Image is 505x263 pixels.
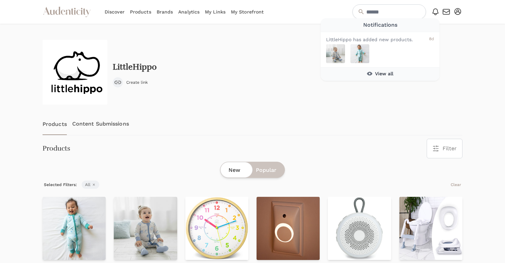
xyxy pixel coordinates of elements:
img: Zippered Romper in Moon & Stars [114,197,177,260]
img: websitemain1_1000x.jpg [350,44,369,63]
div: LittleHippo has added new products. [326,36,427,43]
h3: Products [43,144,70,153]
a: View all [321,67,440,81]
button: Create link [113,77,148,87]
img: TimeTots Neo Learning Time Clock [185,197,248,260]
img: little-hippo-logo.png [43,40,107,105]
a: Content Submissions [72,113,129,135]
span: Filter [443,144,457,153]
img: websitemain2_1000x.jpg [326,44,345,63]
span: All [82,181,99,189]
img: Petal [328,197,391,260]
a: Products [43,113,67,135]
span: New [229,166,240,174]
span: Create link [126,80,148,85]
span: Selected Filters: [43,181,78,189]
div: Notifications [321,18,440,32]
button: Clear [449,181,462,189]
a: LittleHippo has added new products. 8d [321,32,440,67]
span: Popular [256,166,276,174]
div: 8d [429,36,434,43]
button: Filter [427,139,462,158]
h2: LittleHippo [113,62,157,72]
div: View all [367,70,393,77]
img: Zippered Romper in Fin Friends [43,197,106,260]
img: GlowGuard [257,197,320,260]
img: My Every Potty [399,197,462,260]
